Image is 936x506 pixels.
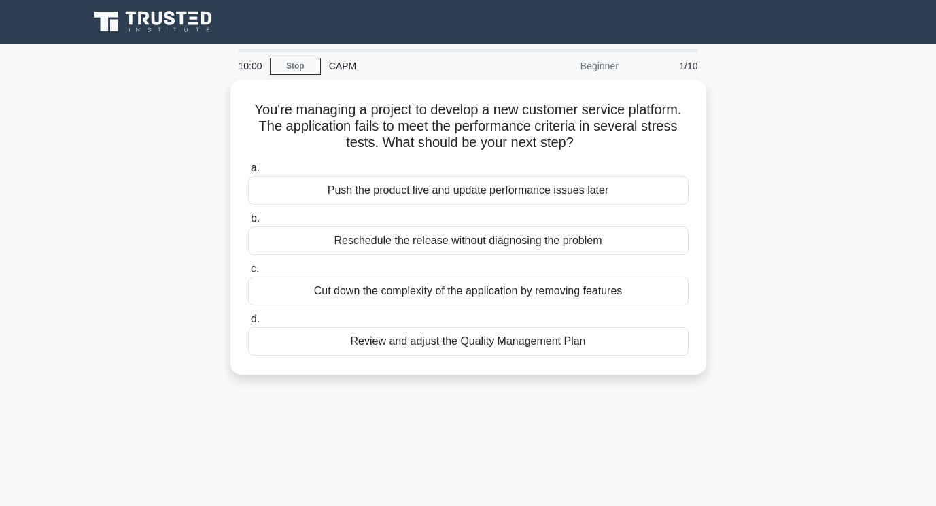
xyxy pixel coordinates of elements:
div: Reschedule the release without diagnosing the problem [248,226,689,255]
span: d. [251,313,260,324]
div: Push the product live and update performance issues later [248,176,689,205]
div: Cut down the complexity of the application by removing features [248,277,689,305]
a: Stop [270,58,321,75]
div: 1/10 [627,52,706,80]
span: c. [251,263,259,274]
h5: You're managing a project to develop a new customer service platform. The application fails to me... [247,101,690,152]
div: Beginner [508,52,627,80]
div: CAPM [321,52,508,80]
div: Review and adjust the Quality Management Plan [248,327,689,356]
div: 10:00 [230,52,270,80]
span: b. [251,212,260,224]
span: a. [251,162,260,173]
